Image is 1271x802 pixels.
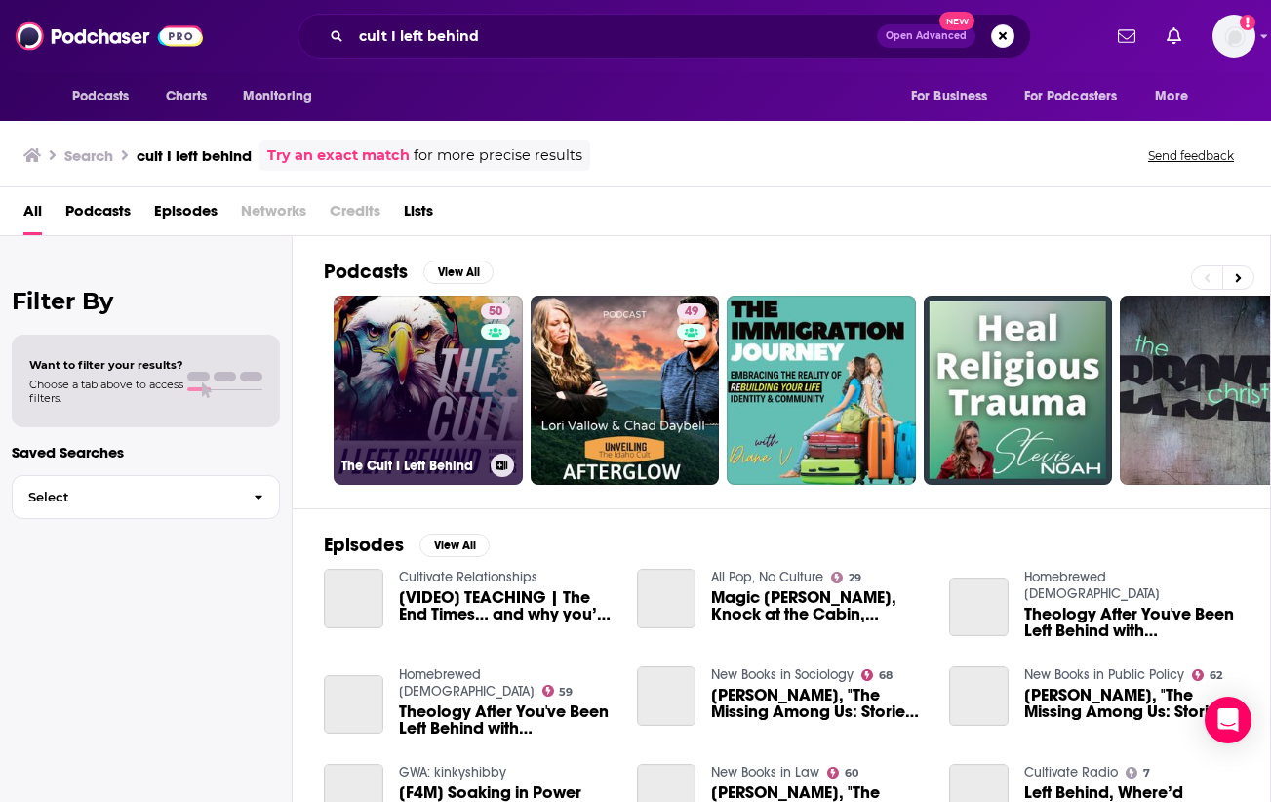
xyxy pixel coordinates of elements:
button: open menu [1012,78,1146,115]
span: For Podcasters [1024,83,1118,110]
span: 59 [559,688,573,697]
a: 60 [827,767,858,779]
span: Select [13,491,238,503]
h3: The Cult I Left Behind [341,458,483,474]
h3: cult I left behind [137,146,252,165]
span: Open Advanced [886,31,967,41]
a: Lists [404,195,433,235]
span: Theology After You've Been Left Behind with [PERSON_NAME] [1024,606,1239,639]
a: 50The Cult I Left Behind [334,296,523,485]
p: Saved Searches [12,443,280,461]
a: 49 [677,303,706,319]
a: Cultivate Radio [1024,764,1118,781]
a: Theology After You've Been Left Behind with Jeffrey Pugh [1024,606,1239,639]
svg: Add a profile image [1240,15,1255,30]
a: Cultivate Relationships [399,569,537,585]
img: User Profile [1212,15,1255,58]
span: 7 [1143,769,1150,778]
a: New Books in Law [711,764,819,781]
button: Open AdvancedNew [877,24,975,48]
span: 50 [489,302,502,322]
span: For Business [911,83,988,110]
a: Magic Mike, Knock at the Cabin, Cocaine Bear, & TLOU Left Behind Or It's Ladies Night! [637,569,696,628]
a: Homebrewed Christianity [1024,569,1160,602]
a: 49 [531,296,720,485]
span: 60 [845,769,858,778]
a: 29 [831,572,861,583]
a: 7 [1126,767,1150,779]
a: Show notifications dropdown [1159,20,1189,53]
h2: Episodes [324,533,404,557]
span: for more precise results [414,144,582,167]
a: Podcasts [65,195,131,235]
a: EpisodesView All [324,533,490,557]
a: Erin Stewart, "The Missing Among Us: Stories of Missing Persons and Those Left Behind" (NewSouth,... [711,687,926,720]
span: Networks [241,195,306,235]
input: Search podcasts, credits, & more... [351,20,877,52]
a: Charts [153,78,219,115]
a: 62 [1192,669,1222,681]
span: 29 [849,574,861,582]
a: 68 [861,669,893,681]
div: Search podcasts, credits, & more... [298,14,1031,59]
span: Monitoring [243,83,312,110]
button: Select [12,475,280,519]
a: Show notifications dropdown [1110,20,1143,53]
h3: Search [64,146,113,165]
a: 59 [542,685,574,697]
a: Erin Stewart, "The Missing Among Us: Stories of Missing Persons and Those Left Behind" (NewSouth,... [1024,687,1239,720]
a: PodcastsView All [324,260,494,284]
a: Erin Stewart, "The Missing Among Us: Stories of Missing Persons and Those Left Behind" (NewSouth,... [949,666,1009,726]
button: open menu [229,78,338,115]
a: Theology After You've Been Left Behind with Jeffrey Pugh [324,675,383,735]
button: View All [419,534,490,557]
button: Show profile menu [1212,15,1255,58]
button: Send feedback [1142,147,1240,164]
span: 62 [1210,671,1222,680]
span: [PERSON_NAME], "The Missing Among Us: Stories of Missing Persons and Those Left Behind" (NewSouth... [711,687,926,720]
span: [PERSON_NAME], "The Missing Among Us: Stories of Missing Persons and Those Left Behind" (NewSouth... [1024,687,1239,720]
a: 50 [481,303,510,319]
span: Magic [PERSON_NAME], Knock at the Cabin, Cocaine Bear, & TLOU Left Behind Or It's [DEMOGRAPHIC_DA... [711,589,926,622]
span: 68 [879,671,893,680]
a: [VIDEO] TEACHING | The End Times… and why you’ll want to be left behind | Cultivate Relationships [324,569,383,628]
span: Credits [330,195,380,235]
span: More [1155,83,1188,110]
a: Erin Stewart, "The Missing Among Us: Stories of Missing Persons and Those Left Behind" (NewSouth,... [637,666,696,726]
a: Episodes [154,195,218,235]
img: Podchaser - Follow, Share and Rate Podcasts [16,18,203,55]
a: Theology After You've Been Left Behind with Jeffrey Pugh [399,703,614,737]
button: open menu [59,78,155,115]
h2: Podcasts [324,260,408,284]
a: All Pop, No Culture [711,569,823,585]
a: Magic Mike, Knock at the Cabin, Cocaine Bear, & TLOU Left Behind Or It's Ladies Night! [711,589,926,622]
button: View All [423,261,494,284]
a: New Books in Sociology [711,666,854,683]
h2: Filter By [12,287,280,315]
a: GWA: kinkyshibby [399,764,506,781]
span: Choose a tab above to access filters. [29,378,183,405]
span: Theology After You've Been Left Behind with [PERSON_NAME] [399,703,614,737]
button: open menu [1141,78,1212,115]
span: Charts [166,83,208,110]
a: New Books in Public Policy [1024,666,1184,683]
span: New [939,12,974,30]
a: Theology After You've Been Left Behind with Jeffrey Pugh [949,578,1009,637]
a: All [23,195,42,235]
a: Homebrewed Christianity [399,666,535,700]
span: Podcasts [72,83,130,110]
span: 49 [685,302,698,322]
span: Want to filter your results? [29,358,183,372]
a: [VIDEO] TEACHING | The End Times… and why you’ll want to be left behind | Cultivate Relationships [399,589,614,622]
button: open menu [897,78,1013,115]
span: Logged in as heidi.egloff [1212,15,1255,58]
div: Open Intercom Messenger [1205,697,1251,743]
a: Try an exact match [267,144,410,167]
